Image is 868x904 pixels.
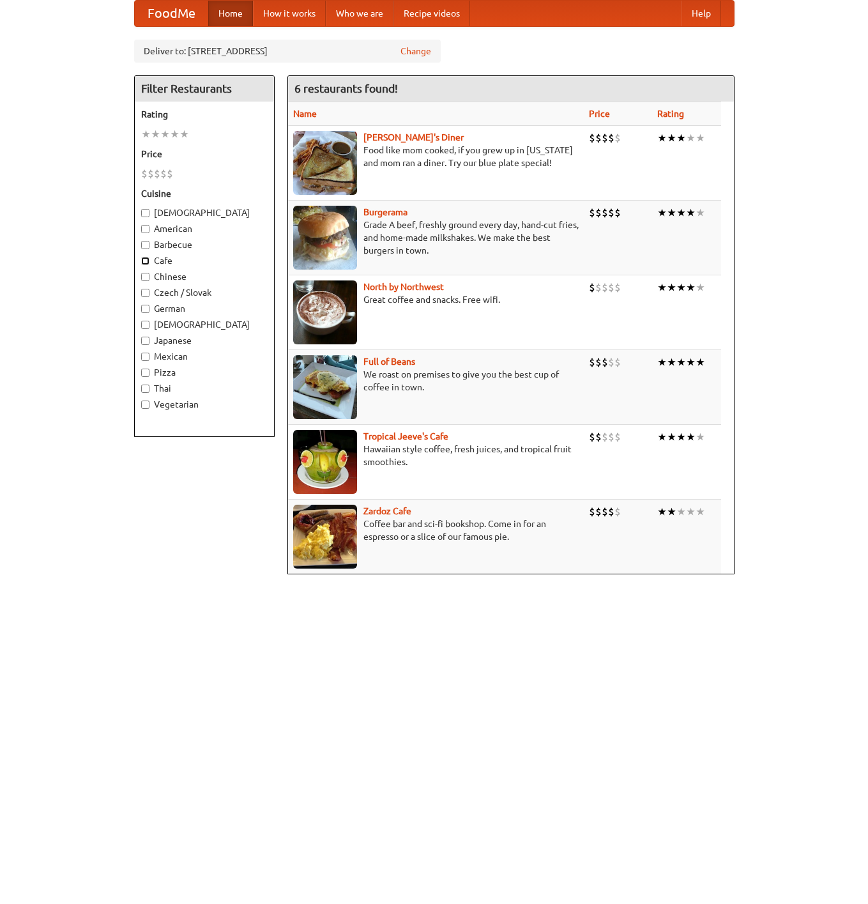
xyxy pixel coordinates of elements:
[141,108,268,121] h5: Rating
[141,127,151,141] li: ★
[293,517,579,543] p: Coffee bar and sci-fi bookshop. Come in for an espresso or a slice of our famous pie.
[676,430,686,444] li: ★
[602,280,608,295] li: $
[141,209,149,217] input: [DEMOGRAPHIC_DATA]
[148,167,154,181] li: $
[141,206,268,219] label: [DEMOGRAPHIC_DATA]
[589,430,595,444] li: $
[134,40,441,63] div: Deliver to: [STREET_ADDRESS]
[589,505,595,519] li: $
[141,286,268,299] label: Czech / Slovak
[657,131,667,145] li: ★
[686,430,696,444] li: ★
[589,206,595,220] li: $
[657,430,667,444] li: ★
[393,1,470,26] a: Recipe videos
[293,368,579,394] p: We roast on premises to give you the best cup of coffee in town.
[657,109,684,119] a: Rating
[686,505,696,519] li: ★
[141,366,268,379] label: Pizza
[293,109,317,119] a: Name
[657,355,667,369] li: ★
[602,355,608,369] li: $
[602,206,608,220] li: $
[154,167,160,181] li: $
[667,430,676,444] li: ★
[589,280,595,295] li: $
[293,293,579,306] p: Great coffee and snacks. Free wifi.
[595,430,602,444] li: $
[676,505,686,519] li: ★
[608,505,614,519] li: $
[179,127,189,141] li: ★
[608,131,614,145] li: $
[602,505,608,519] li: $
[676,206,686,220] li: ★
[614,280,621,295] li: $
[141,321,149,329] input: [DEMOGRAPHIC_DATA]
[141,334,268,347] label: Japanese
[589,131,595,145] li: $
[293,131,357,195] img: sallys.jpg
[208,1,253,26] a: Home
[141,305,149,313] input: German
[657,206,667,220] li: ★
[293,443,579,468] p: Hawaiian style coffee, fresh juices, and tropical fruit smoothies.
[667,280,676,295] li: ★
[681,1,721,26] a: Help
[141,350,268,363] label: Mexican
[602,131,608,145] li: $
[293,144,579,169] p: Food like mom cooked, if you grew up in [US_STATE] and mom ran a diner. Try our blue plate special!
[363,356,415,367] a: Full of Beans
[614,131,621,145] li: $
[657,505,667,519] li: ★
[667,505,676,519] li: ★
[608,430,614,444] li: $
[589,355,595,369] li: $
[141,167,148,181] li: $
[170,127,179,141] li: ★
[614,505,621,519] li: $
[135,1,208,26] a: FoodMe
[141,369,149,377] input: Pizza
[363,506,411,516] a: Zardoz Cafe
[608,355,614,369] li: $
[141,353,149,361] input: Mexican
[602,430,608,444] li: $
[141,222,268,235] label: American
[141,273,149,281] input: Chinese
[595,355,602,369] li: $
[400,45,431,57] a: Change
[657,280,667,295] li: ★
[141,398,268,411] label: Vegetarian
[595,206,602,220] li: $
[589,109,610,119] a: Price
[160,127,170,141] li: ★
[676,280,686,295] li: ★
[135,76,274,102] h4: Filter Restaurants
[160,167,167,181] li: $
[614,206,621,220] li: $
[326,1,393,26] a: Who we are
[363,132,464,142] a: [PERSON_NAME]'s Diner
[141,382,268,395] label: Thai
[608,280,614,295] li: $
[686,280,696,295] li: ★
[141,254,268,267] label: Cafe
[363,431,448,441] b: Tropical Jeeve's Cafe
[696,131,705,145] li: ★
[696,505,705,519] li: ★
[686,206,696,220] li: ★
[676,131,686,145] li: ★
[696,355,705,369] li: ★
[363,282,444,292] a: North by Northwest
[696,430,705,444] li: ★
[141,225,149,233] input: American
[667,131,676,145] li: ★
[141,318,268,331] label: [DEMOGRAPHIC_DATA]
[141,270,268,283] label: Chinese
[667,355,676,369] li: ★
